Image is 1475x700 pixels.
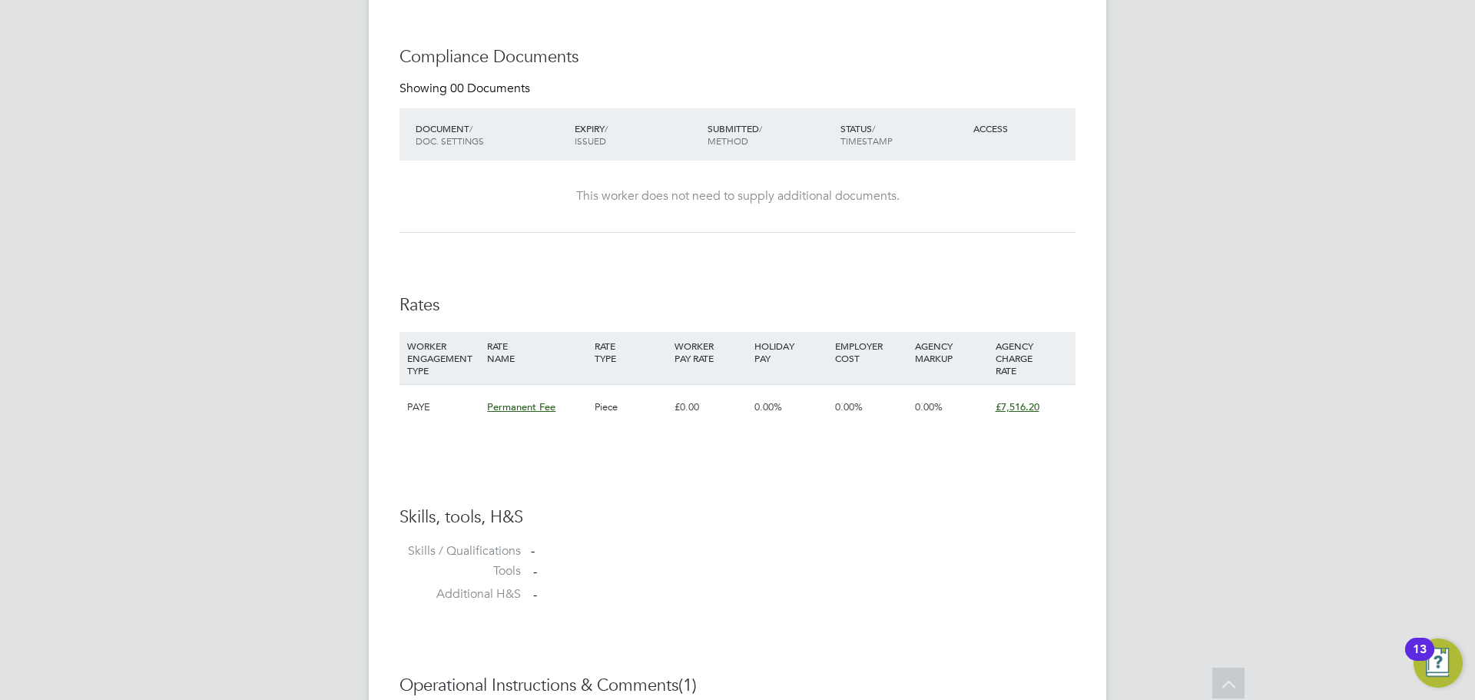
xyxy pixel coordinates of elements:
[671,385,751,430] div: £0.00
[751,332,830,372] div: HOLIDAY PAY
[403,385,483,430] div: PAYE
[399,543,521,559] label: Skills / Qualifications
[531,543,1076,559] div: -
[399,675,1076,697] h3: Operational Instructions & Comments
[415,188,1060,204] div: This worker does not need to supply additional documents.
[704,114,837,154] div: SUBMITTED
[469,122,472,134] span: /
[708,134,748,147] span: METHOD
[399,563,521,579] label: Tools
[399,81,533,97] div: Showing
[591,332,671,372] div: RATE TYPE
[487,400,555,413] span: Permanent Fee
[403,332,483,384] div: WORKER ENGAGEMENT TYPE
[911,332,991,372] div: AGENCY MARKUP
[605,122,608,134] span: /
[996,400,1039,413] span: £7,516.20
[759,122,762,134] span: /
[1414,639,1463,688] button: Open Resource Center, 13 new notifications
[992,332,1072,384] div: AGENCY CHARGE RATE
[837,114,970,154] div: STATUS
[416,134,484,147] span: DOC. SETTINGS
[399,586,521,602] label: Additional H&S
[831,332,911,372] div: EMPLOYER COST
[533,564,537,579] span: -
[399,506,1076,529] h3: Skills, tools, H&S
[915,400,943,413] span: 0.00%
[591,385,671,430] div: Piece
[399,294,1076,317] h3: Rates
[872,122,875,134] span: /
[754,400,782,413] span: 0.00%
[678,675,697,695] span: (1)
[671,332,751,372] div: WORKER PAY RATE
[835,400,863,413] span: 0.00%
[412,114,571,154] div: DOCUMENT
[575,134,606,147] span: ISSUED
[1413,649,1427,669] div: 13
[533,587,537,602] span: -
[840,134,893,147] span: TIMESTAMP
[571,114,704,154] div: EXPIRY
[970,114,1076,142] div: ACCESS
[450,81,530,96] span: 00 Documents
[399,46,1076,68] h3: Compliance Documents
[483,332,590,372] div: RATE NAME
